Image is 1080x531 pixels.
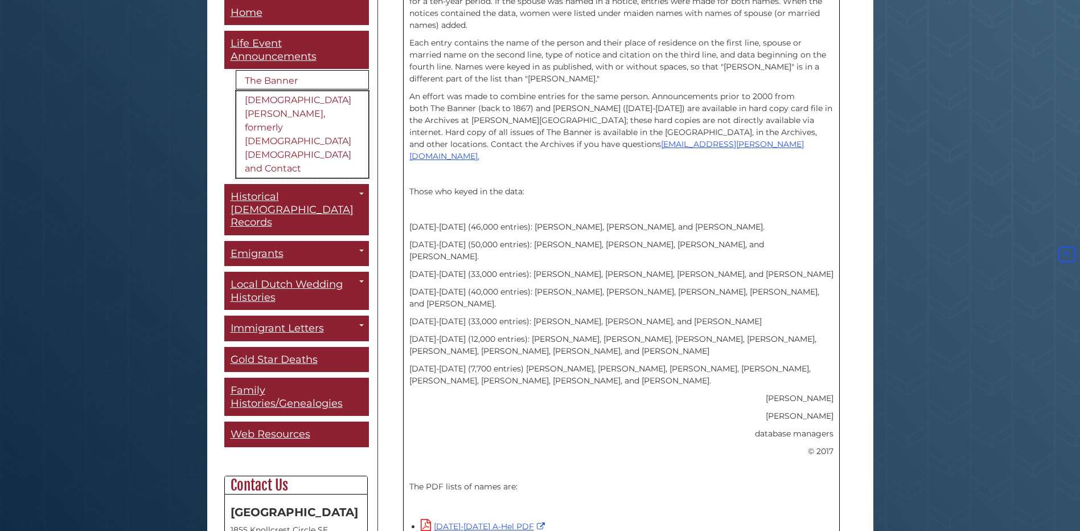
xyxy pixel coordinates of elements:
[409,363,833,387] p: [DATE]-[DATE] (7,700 entries) [PERSON_NAME], [PERSON_NAME], [PERSON_NAME], [PERSON_NAME], [PERSON...
[231,38,317,63] span: Life Event Announcements
[409,410,833,422] p: [PERSON_NAME]
[409,37,833,85] p: Each entry contains the name of the person and their place of residence on the first line, spouse...
[231,322,324,335] span: Immigrant Letters
[409,268,833,280] p: [DATE]-[DATE] (33,000 entries): [PERSON_NAME], [PERSON_NAME], [PERSON_NAME], and [PERSON_NAME]
[409,333,833,357] p: [DATE]-[DATE] (12,000 entries): [PERSON_NAME], [PERSON_NAME], [PERSON_NAME], [PERSON_NAME], [PERS...
[231,6,262,19] span: Home
[231,191,354,229] span: Historical [DEMOGRAPHIC_DATA] Records
[231,247,284,260] span: Emigrants
[224,185,369,236] a: Historical [DEMOGRAPHIC_DATA] Records
[231,279,343,304] span: Local Dutch Wedding Histories
[231,428,310,441] span: Web Resources
[231,385,343,410] span: Family Histories/Genealogies
[1056,249,1077,259] a: Back to Top
[236,91,369,179] a: [DEMOGRAPHIC_DATA][PERSON_NAME], formerly [DEMOGRAPHIC_DATA] [DEMOGRAPHIC_DATA] and Contact
[224,316,369,342] a: Immigrant Letters
[224,347,369,373] a: Gold Star Deaths
[236,71,369,90] a: The Banner
[409,286,833,310] p: [DATE]-[DATE] (40,000 entries): [PERSON_NAME], [PERSON_NAME], [PERSON_NAME], [PERSON_NAME], and [...
[409,316,833,328] p: [DATE]-[DATE] (33,000 entries): [PERSON_NAME], [PERSON_NAME], and [PERSON_NAME]
[409,481,833,493] p: The PDF lists of names are:
[231,353,318,366] span: Gold Star Deaths
[224,422,369,448] a: Web Resources
[224,272,369,311] a: Local Dutch Wedding Histories
[409,446,833,458] p: © 2017
[409,91,833,162] p: An effort was made to combine entries for the same person. Announcements prior to 2000 from both ...
[409,239,833,263] p: [DATE]-[DATE] (50,000 entries): [PERSON_NAME], [PERSON_NAME], [PERSON_NAME], and [PERSON_NAME].
[225,476,367,495] h2: Contact Us
[409,428,833,440] p: database managers
[224,378,369,416] a: Family Histories/Genealogies
[224,241,369,267] a: Emigrants
[409,139,804,161] a: [EMAIL_ADDRESS][PERSON_NAME][DOMAIN_NAME].
[409,186,833,198] p: Those who keyed in the data:
[409,393,833,405] p: [PERSON_NAME]
[224,31,369,70] a: Life Event Announcements
[409,221,833,233] p: [DATE]-[DATE] (46,000 entries): [PERSON_NAME], [PERSON_NAME], and [PERSON_NAME].
[231,505,358,519] strong: [GEOGRAPHIC_DATA]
